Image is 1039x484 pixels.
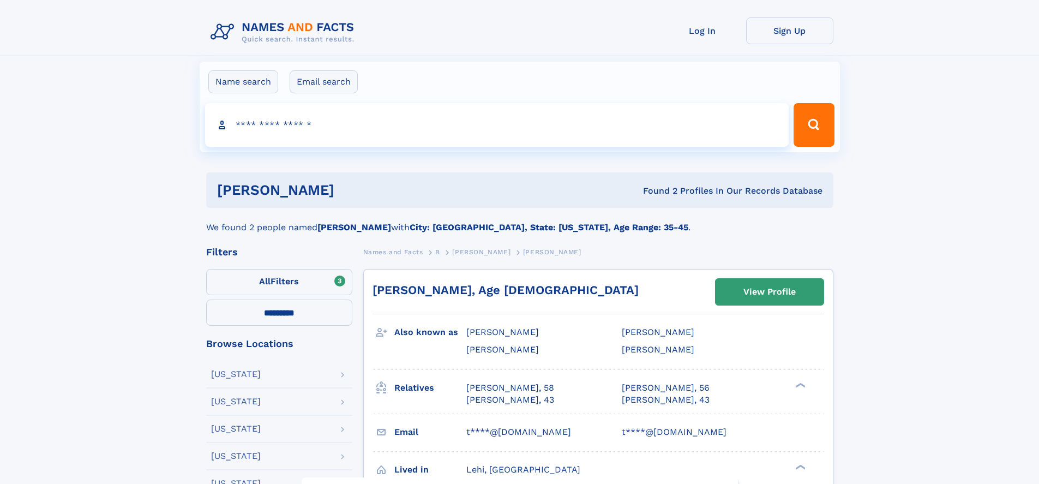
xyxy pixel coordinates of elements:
[793,463,806,470] div: ❯
[394,461,466,479] h3: Lived in
[394,323,466,342] h3: Also known as
[793,381,806,389] div: ❯
[466,464,580,475] span: Lehi, [GEOGRAPHIC_DATA]
[466,344,539,355] span: [PERSON_NAME]
[466,394,554,406] a: [PERSON_NAME], 43
[622,327,694,337] span: [PERSON_NAME]
[435,248,440,256] span: B
[205,103,789,147] input: search input
[317,222,391,232] b: [PERSON_NAME]
[373,283,639,297] a: [PERSON_NAME], Age [DEMOGRAPHIC_DATA]
[659,17,746,44] a: Log In
[211,452,261,461] div: [US_STATE]
[217,183,489,197] h1: [PERSON_NAME]
[211,425,261,433] div: [US_STATE]
[211,397,261,406] div: [US_STATE]
[435,245,440,259] a: B
[410,222,688,232] b: City: [GEOGRAPHIC_DATA], State: [US_STATE], Age Range: 35-45
[746,17,833,44] a: Sign Up
[794,103,834,147] button: Search Button
[206,17,363,47] img: Logo Names and Facts
[466,327,539,337] span: [PERSON_NAME]
[489,185,822,197] div: Found 2 Profiles In Our Records Database
[622,382,710,394] a: [PERSON_NAME], 56
[290,70,358,93] label: Email search
[208,70,278,93] label: Name search
[206,269,352,295] label: Filters
[394,423,466,441] h3: Email
[206,208,833,234] div: We found 2 people named with .
[523,248,581,256] span: [PERSON_NAME]
[394,379,466,397] h3: Relatives
[743,279,796,304] div: View Profile
[211,370,261,379] div: [US_STATE]
[259,276,271,286] span: All
[622,344,694,355] span: [PERSON_NAME]
[466,382,554,394] a: [PERSON_NAME], 58
[716,279,824,305] a: View Profile
[622,394,710,406] a: [PERSON_NAME], 43
[363,245,423,259] a: Names and Facts
[206,247,352,257] div: Filters
[452,245,511,259] a: [PERSON_NAME]
[206,339,352,349] div: Browse Locations
[452,248,511,256] span: [PERSON_NAME]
